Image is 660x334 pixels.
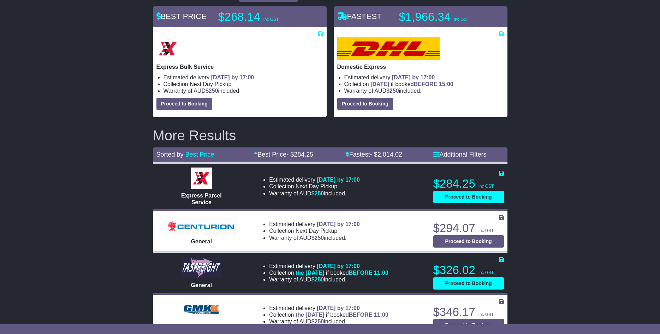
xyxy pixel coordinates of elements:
[269,276,388,283] li: Warranty of AUD included.
[163,74,323,81] li: Estimated delivery
[433,191,504,203] button: Proceed to Booking
[337,63,504,70] p: Domestic Express
[374,312,388,318] span: 11:00
[317,263,360,269] span: [DATE] by 17:00
[296,228,337,234] span: Next Day Pickup
[344,74,504,81] li: Estimated delivery
[344,87,504,94] li: Warranty of AUD included.
[181,193,222,205] span: Express Parcel Service
[211,74,254,80] span: [DATE] by 17:00
[337,12,382,21] span: FASTEST
[296,270,388,276] span: if booked
[433,151,487,158] a: Additional Filters
[433,221,504,235] p: $294.07
[311,318,324,324] span: $
[315,318,324,324] span: 250
[156,151,184,158] span: Sorted by
[370,81,389,87] span: [DATE]
[433,177,504,191] p: $284.25
[390,88,399,94] span: 250
[269,318,388,325] li: Warranty of AUD included.
[185,151,214,158] a: Best Price
[296,270,324,276] span: the [DATE]
[317,177,360,183] span: [DATE] by 17:00
[345,151,402,158] a: Fastest- $2,014.02
[269,305,388,311] li: Estimated delivery
[269,190,360,197] li: Warranty of AUD included.
[439,81,453,87] span: 15:00
[166,217,237,235] img: Centurion Transport: General
[206,88,218,94] span: $
[478,228,494,233] span: inc GST
[315,235,324,241] span: 250
[181,257,221,278] img: Tasfreight: General
[337,98,393,110] button: Proceed to Booking
[296,312,388,318] span: if booked
[296,312,324,318] span: the [DATE]
[156,63,323,70] p: Express Bulk Service
[349,312,373,318] span: BEFORE
[370,81,453,87] span: if booked
[433,319,504,331] button: Proceed to Booking
[153,128,507,143] h2: More Results
[296,183,337,189] span: Next Day Pickup
[254,151,313,158] a: Best Price- $284.25
[433,263,504,277] p: $326.02
[315,190,324,196] span: 250
[156,37,179,60] img: Border Express: Express Bulk Service
[433,277,504,290] button: Proceed to Booking
[311,235,324,241] span: $
[433,235,504,248] button: Proceed to Booking
[269,263,388,269] li: Estimated delivery
[317,221,360,227] span: [DATE] by 17:00
[414,81,438,87] span: BEFORE
[478,184,494,189] span: inc GST
[156,98,212,110] button: Proceed to Booking
[454,17,469,22] span: inc GST
[433,305,504,319] p: $346.17
[269,227,360,234] li: Collection
[269,269,388,276] li: Collection
[386,88,399,94] span: $
[294,151,313,158] span: 284.25
[311,277,324,283] span: $
[269,176,360,183] li: Estimated delivery
[349,270,373,276] span: BEFORE
[399,10,487,24] p: $1,966.34
[191,168,212,189] img: Border Express: Express Parcel Service
[269,183,360,190] li: Collection
[392,74,435,80] span: [DATE] by 17:00
[163,87,323,94] li: Warranty of AUD included.
[191,282,212,288] span: General
[478,270,494,275] span: inc GST
[311,190,324,196] span: $
[218,10,307,24] p: $268.14
[374,270,388,276] span: 11:00
[286,151,313,158] span: - $
[370,151,402,158] span: - $
[163,81,323,87] li: Collection
[337,37,440,60] img: DHL: Domestic Express
[156,12,207,21] span: BEST PRICE
[269,221,360,227] li: Estimated delivery
[191,238,212,244] span: General
[478,312,494,317] span: inc GST
[269,311,388,318] li: Collection
[377,151,402,158] span: 2,014.02
[269,235,360,241] li: Warranty of AUD included.
[263,17,279,22] span: inc GST
[190,81,231,87] span: Next Day Pickup
[317,305,360,311] span: [DATE] by 17:00
[180,299,222,320] img: GMK Logistics: Express
[209,88,218,94] span: 250
[344,81,504,87] li: Collection
[315,277,324,283] span: 250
